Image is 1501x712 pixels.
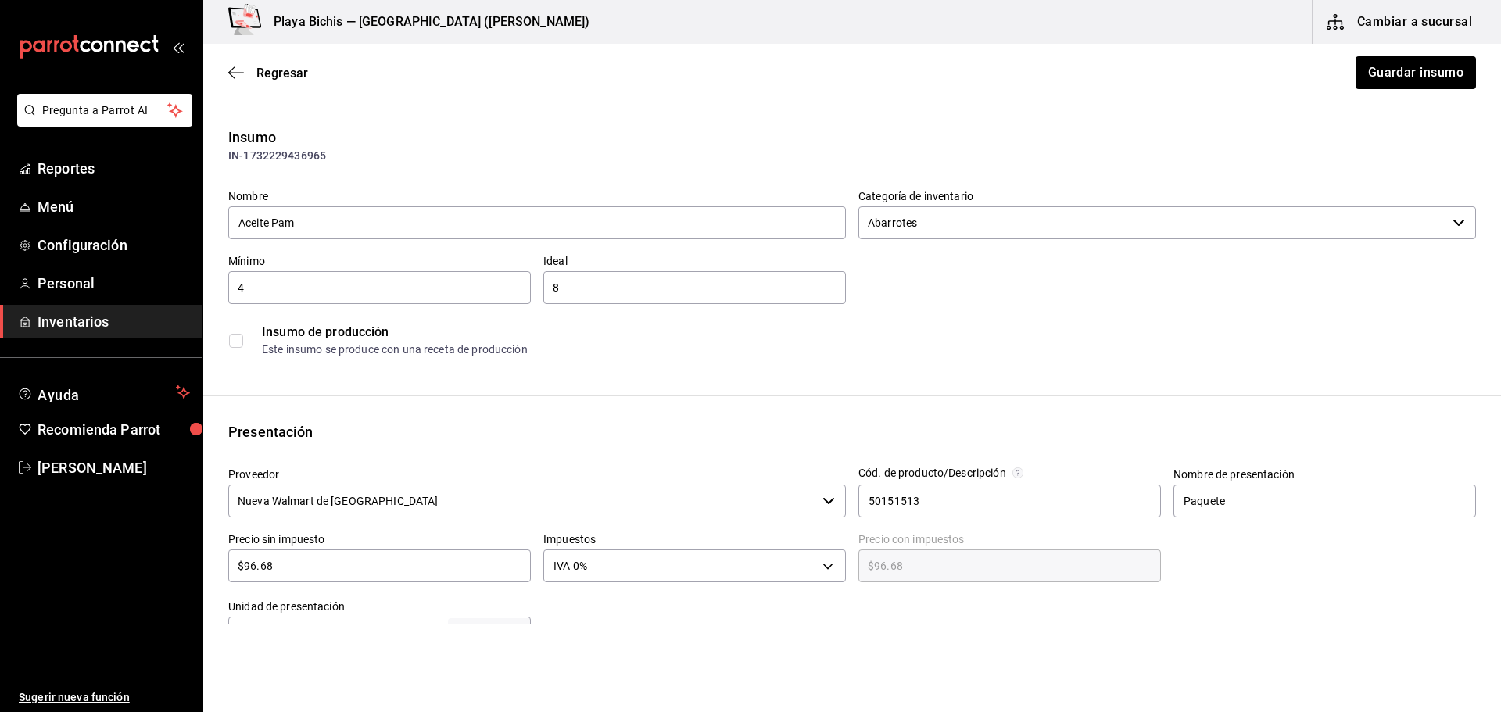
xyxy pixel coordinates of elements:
[172,41,184,53] button: open_drawer_menu
[858,206,1446,239] input: Elige una opción
[38,273,190,294] span: Personal
[203,44,1501,624] main: ;
[228,66,308,81] button: Regresar
[38,311,190,332] span: Inventarios
[858,191,1476,202] label: Categoría de inventario
[858,556,1161,575] input: $0.00
[262,342,1475,358] div: Este insumo se produce con una receta de producción
[228,534,531,545] label: Precio sin impuesto
[858,485,1161,517] input: Opcional
[228,469,846,480] label: Proveedor
[543,549,846,582] div: IVA 0%
[38,457,190,478] span: [PERSON_NAME]
[17,94,192,127] button: Pregunta a Parrot AI
[228,148,1476,164] div: IN-1732229436965
[38,419,190,440] span: Recomienda Parrot
[448,618,531,648] div: pza
[261,13,589,31] h3: Playa Bichis — [GEOGRAPHIC_DATA] ([PERSON_NAME])
[228,601,531,612] label: Unidad de presentación
[19,689,190,706] span: Sugerir nueva función
[38,158,190,179] span: Reportes
[858,467,1006,478] div: Cód. de producto/Descripción
[1356,56,1476,89] button: Guardar insumo
[38,196,190,217] span: Menú
[228,421,1476,442] div: Presentación
[42,102,168,119] span: Pregunta a Parrot AI
[228,278,531,297] input: 0
[228,127,1476,148] div: Insumo
[543,256,846,267] label: Ideal
[38,383,170,402] span: Ayuda
[543,534,846,545] label: Impuestos
[228,256,531,267] label: Mínimo
[228,485,816,517] input: Ver todos
[1173,469,1476,480] label: Nombre de presentación
[228,556,531,575] input: $0.00
[11,113,192,130] a: Pregunta a Parrot AI
[256,66,308,81] span: Regresar
[228,191,846,202] label: Nombre
[262,323,1475,342] div: Insumo de producción
[858,534,1161,545] label: Precio con impuestos
[228,206,846,239] input: Ingresa el nombre de tu insumo
[543,278,846,297] input: 0
[1173,485,1476,517] input: Opcional
[38,234,190,256] span: Configuración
